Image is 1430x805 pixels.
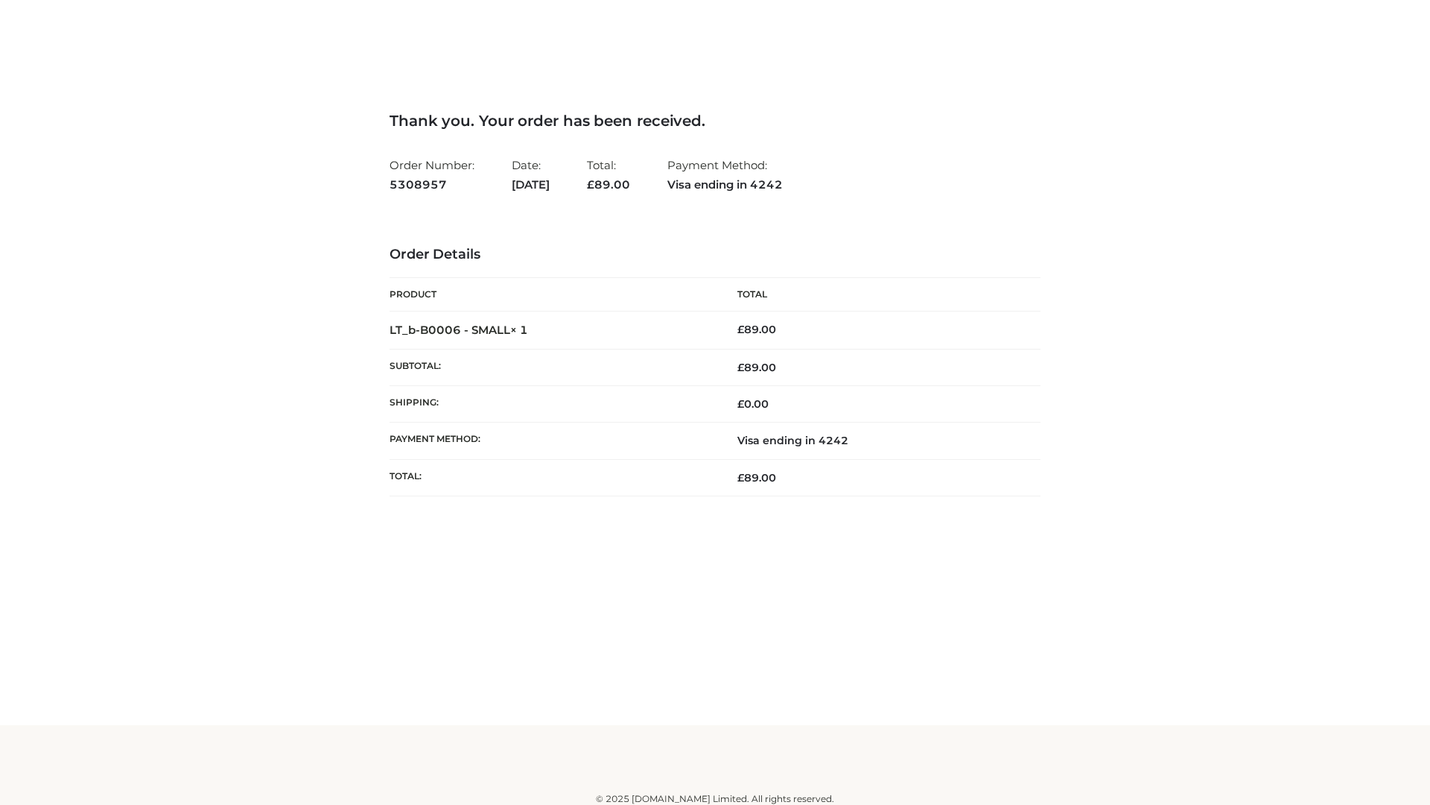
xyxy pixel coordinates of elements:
span: £ [737,361,744,374]
strong: Visa ending in 4242 [667,175,783,195]
th: Total [715,278,1040,312]
span: 89.00 [737,471,776,484]
li: Total: [587,152,630,198]
td: Visa ending in 4242 [715,423,1040,459]
th: Product [390,278,715,312]
strong: [DATE] [512,175,550,195]
bdi: 0.00 [737,397,769,411]
span: £ [737,397,744,411]
th: Total: [390,459,715,496]
h3: Thank you. Your order has been received. [390,112,1040,130]
th: Payment method: [390,423,715,459]
strong: × 1 [510,323,528,337]
span: £ [587,177,594,192]
li: Order Number: [390,152,474,198]
th: Subtotal: [390,349,715,385]
th: Shipping: [390,386,715,423]
bdi: 89.00 [737,323,776,336]
span: 89.00 [737,361,776,374]
h3: Order Details [390,247,1040,263]
li: Date: [512,152,550,198]
span: £ [737,471,744,484]
li: Payment Method: [667,152,783,198]
span: 89.00 [587,177,630,192]
strong: LT_b-B0006 - SMALL [390,323,528,337]
span: £ [737,323,744,336]
strong: 5308957 [390,175,474,195]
